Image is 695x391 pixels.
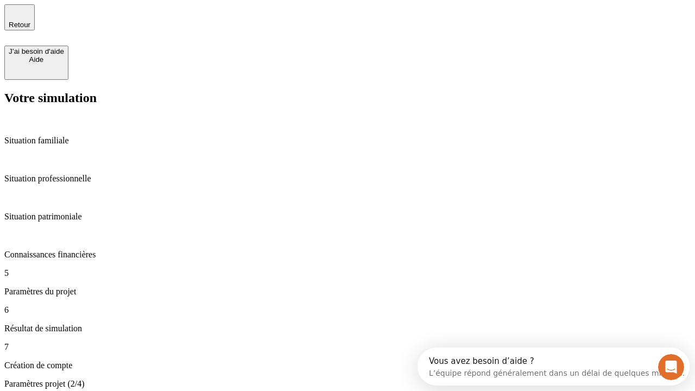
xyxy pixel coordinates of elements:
[4,174,691,184] p: Situation professionnelle
[9,47,64,55] div: J’ai besoin d'aide
[4,342,691,352] p: 7
[4,212,691,222] p: Situation patrimoniale
[4,136,691,146] p: Situation familiale
[4,268,691,278] p: 5
[11,18,267,29] div: L’équipe répond généralement dans un délai de quelques minutes.
[11,9,267,18] div: Vous avez besoin d’aide ?
[4,305,691,315] p: 6
[4,287,691,297] p: Paramètres du projet
[418,348,690,386] iframe: Intercom live chat discovery launcher
[4,250,691,260] p: Connaissances financières
[658,354,684,380] iframe: Intercom live chat
[4,324,691,333] p: Résultat de simulation
[4,46,68,80] button: J’ai besoin d'aideAide
[4,4,299,34] div: Ouvrir le Messenger Intercom
[9,55,64,64] div: Aide
[9,21,30,29] span: Retour
[4,361,691,370] p: Création de compte
[4,91,691,105] h2: Votre simulation
[4,379,691,389] p: Paramètres projet (2/4)
[4,4,35,30] button: Retour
